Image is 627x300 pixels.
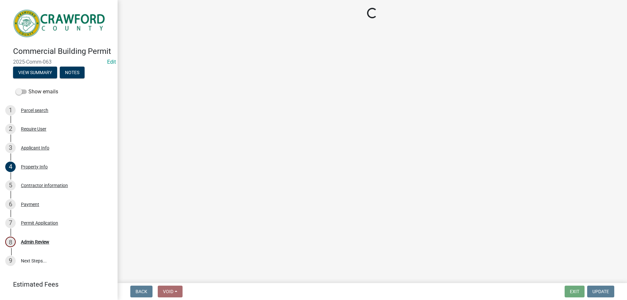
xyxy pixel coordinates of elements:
[5,199,16,210] div: 6
[16,88,58,96] label: Show emails
[592,289,609,294] span: Update
[21,183,68,188] div: Contractor information
[5,143,16,153] div: 3
[21,146,49,150] div: Applicant Info
[5,218,16,228] div: 7
[5,180,16,191] div: 5
[60,70,85,75] wm-modal-confirm: Notes
[5,256,16,266] div: 9
[13,67,57,78] button: View Summary
[5,162,16,172] div: 4
[5,124,16,134] div: 2
[13,70,57,75] wm-modal-confirm: Summary
[587,286,614,297] button: Update
[107,59,116,65] a: Edit
[130,286,153,297] button: Back
[60,67,85,78] button: Notes
[158,286,183,297] button: Void
[13,59,104,65] span: 2025-Comm-063
[163,289,173,294] span: Void
[21,108,48,113] div: Parcel search
[21,127,46,131] div: Require User
[107,59,116,65] wm-modal-confirm: Edit Application Number
[5,278,107,291] a: Estimated Fees
[13,7,107,40] img: Crawford County, Georgia
[136,289,147,294] span: Back
[21,221,58,225] div: Permit Application
[565,286,585,297] button: Exit
[5,237,16,247] div: 8
[21,240,49,244] div: Admin Review
[5,105,16,116] div: 1
[21,165,48,169] div: Property Info
[21,202,39,207] div: Payment
[13,47,112,56] h4: Commercial Building Permit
